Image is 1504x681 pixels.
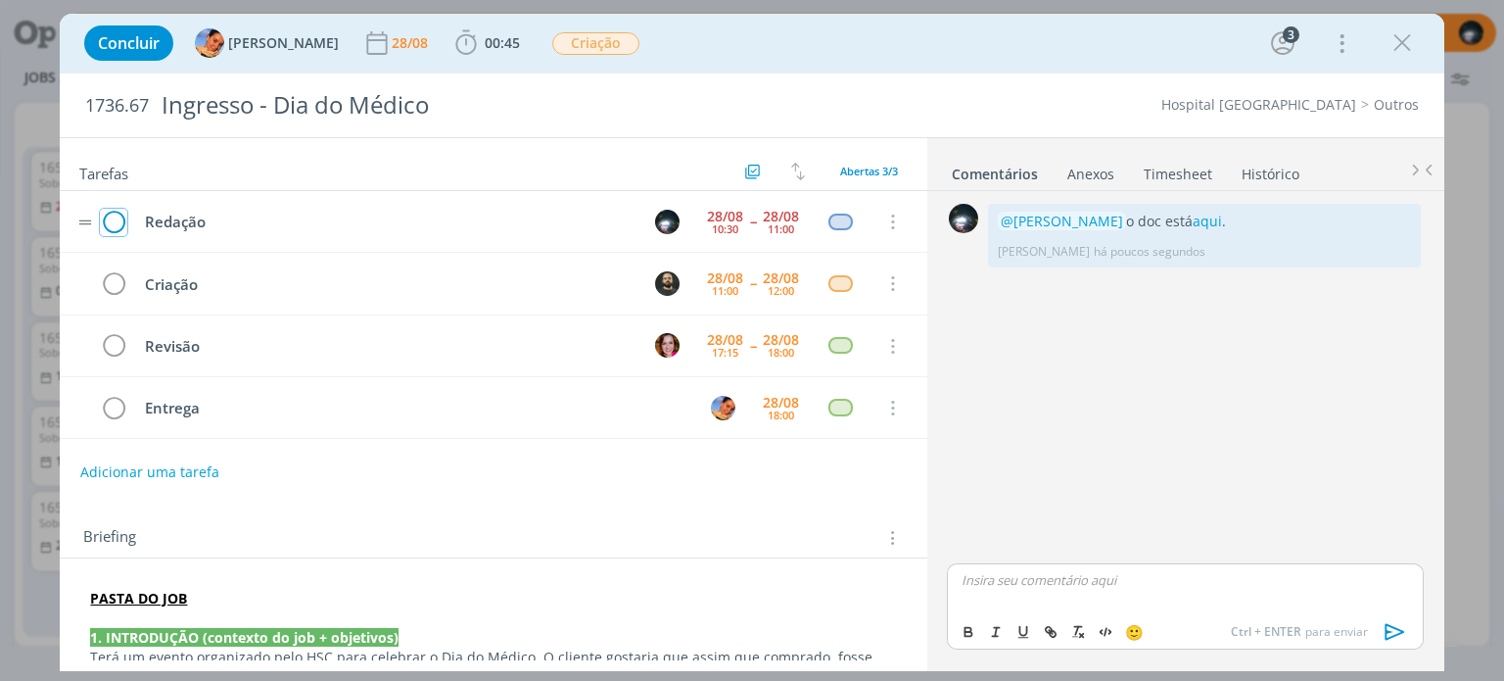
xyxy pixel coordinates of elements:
p: o doc está . [998,212,1411,231]
div: 18:00 [768,410,794,420]
div: 28/08 [763,396,799,410]
div: 10:30 [712,223,738,234]
div: 28/08 [707,271,743,285]
div: 3 [1283,26,1299,43]
a: Outros [1374,95,1419,114]
img: L [711,396,735,420]
img: L [195,28,224,58]
div: 11:00 [712,285,738,296]
button: B [653,331,682,361]
div: 28/08 [707,333,743,347]
div: Criação [136,272,636,297]
button: L[PERSON_NAME] [195,28,339,58]
p: [PERSON_NAME] [998,243,1090,261]
a: Comentários [951,156,1039,184]
div: 28/08 [392,36,432,50]
span: Ctrl + ENTER [1231,623,1305,641]
img: drag-icon.svg [78,219,92,225]
div: Redação [136,210,636,234]
div: Anexos [1067,165,1114,184]
img: G [655,210,680,234]
img: arrow-down-up.svg [791,163,805,180]
div: dialog [60,14,1443,671]
a: Timesheet [1143,156,1213,184]
img: G [949,204,978,233]
a: PASTA DO JOB [90,589,187,608]
span: Abertas 3/3 [840,164,898,178]
button: 🙂 [1120,620,1148,644]
span: Briefing [83,525,136,551]
span: @[PERSON_NAME] [1001,212,1123,230]
span: -- [750,276,756,290]
div: 18:00 [768,347,794,358]
button: P [653,268,682,298]
span: 00:45 [485,33,520,52]
button: G [653,207,682,236]
img: B [655,333,680,358]
span: há poucos segundos [1094,243,1205,261]
button: Adicionar uma tarefa [79,455,220,490]
div: 17:15 [712,347,738,358]
div: 28/08 [763,271,799,285]
a: aqui [1193,212,1222,230]
button: Criação [551,31,640,56]
img: P [655,271,680,296]
strong: 1. INTRODUÇÃO (contexto do job + objetivos) [90,628,399,647]
div: Entrega [136,396,692,420]
span: Concluir [98,35,160,51]
span: -- [750,215,756,228]
div: 28/08 [707,210,743,223]
div: 12:00 [768,285,794,296]
a: Hospital [GEOGRAPHIC_DATA] [1161,95,1356,114]
button: Concluir [84,25,173,61]
button: 00:45 [450,27,525,59]
span: 1736.67 [85,95,149,117]
span: Tarefas [79,160,128,183]
div: Ingresso - Dia do Médico [153,81,855,129]
span: 🙂 [1125,622,1144,642]
button: 3 [1267,27,1298,59]
span: [PERSON_NAME] [228,36,339,50]
a: Histórico [1241,156,1300,184]
span: Criação [552,32,639,55]
span: para enviar [1231,623,1368,641]
div: 11:00 [768,223,794,234]
span: -- [750,339,756,353]
button: L [709,393,738,422]
div: 28/08 [763,333,799,347]
div: 28/08 [763,210,799,223]
div: Revisão [136,334,636,359]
